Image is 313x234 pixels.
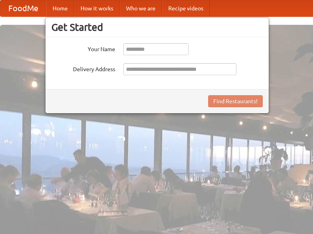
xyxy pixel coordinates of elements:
[208,95,263,107] button: Find Restaurants!
[162,0,210,16] a: Recipe videos
[120,0,162,16] a: Who we are
[51,63,115,73] label: Delivery Address
[51,21,263,33] h3: Get Started
[74,0,120,16] a: How it works
[0,0,46,16] a: FoodMe
[51,43,115,53] label: Your Name
[46,0,74,16] a: Home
